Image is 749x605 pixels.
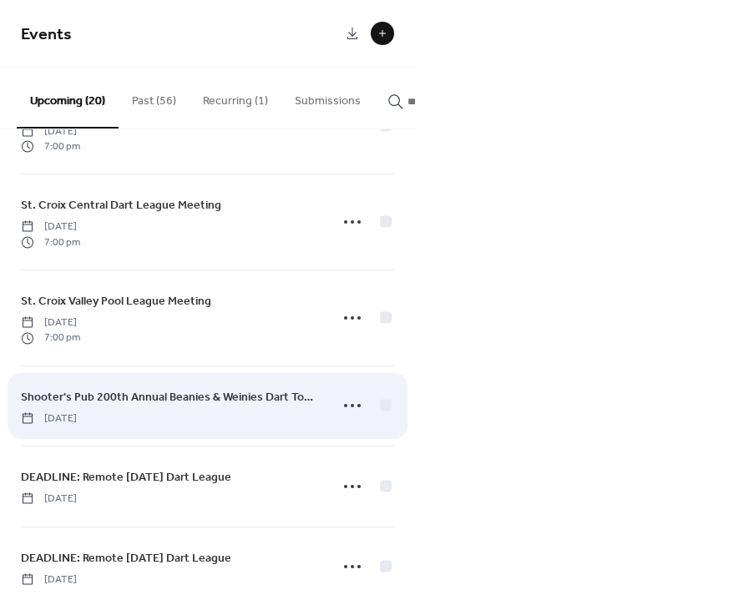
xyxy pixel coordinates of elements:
[21,124,80,139] span: [DATE]
[21,195,221,214] a: St. Croix Central Dart League Meeting
[21,291,211,310] a: St. Croix Valley Pool League Meeting
[21,18,72,51] span: Events
[21,549,231,567] span: DEADLINE: Remote [DATE] Dart League
[21,330,80,345] span: 7:00 pm
[21,219,80,234] span: [DATE]
[21,492,77,507] span: [DATE]
[119,68,190,127] button: Past (56)
[21,293,211,310] span: St. Croix Valley Pool League Meeting
[21,139,80,154] span: 7:00 pm
[21,387,319,406] a: Shooter's Pub 200th Annual Beanies & Weinies Dart Tournament
[17,68,119,129] button: Upcoming (20)
[21,469,231,487] span: DEADLINE: Remote [DATE] Dart League
[281,68,374,127] button: Submissions
[21,411,77,426] span: [DATE]
[190,68,281,127] button: Recurring (1)
[21,197,221,214] span: St. Croix Central Dart League Meeting
[21,388,319,406] span: Shooter's Pub 200th Annual Beanies & Weinies Dart Tournament
[21,572,77,587] span: [DATE]
[21,315,80,330] span: [DATE]
[21,548,231,567] a: DEADLINE: Remote [DATE] Dart League
[21,234,80,250] span: 7:00 pm
[21,467,231,487] a: DEADLINE: Remote [DATE] Dart League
